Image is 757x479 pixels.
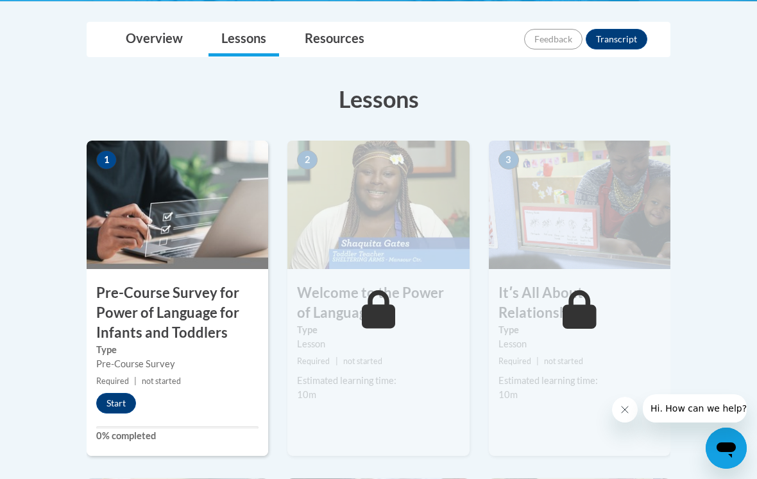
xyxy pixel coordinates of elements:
[297,323,459,337] label: Type
[134,376,137,386] span: |
[498,374,661,388] div: Estimated learning time:
[297,337,459,351] div: Lesson
[586,29,647,49] button: Transcript
[706,428,747,469] iframe: Button to launch messaging window
[208,22,279,57] a: Lessons
[498,323,661,337] label: Type
[498,337,661,351] div: Lesson
[544,356,583,366] span: not started
[87,83,670,115] h3: Lessons
[96,393,136,414] button: Start
[96,343,259,357] label: Type
[524,29,583,49] button: Feedback
[113,22,196,57] a: Overview
[287,141,469,269] img: Course Image
[292,22,377,57] a: Resources
[142,376,181,386] span: not started
[297,356,330,366] span: Required
[96,429,259,443] label: 0% completed
[297,389,316,400] span: 10m
[643,394,747,422] iframe: Message from company
[96,357,259,371] div: Pre-Course Survey
[287,283,469,323] h3: Welcome to the Power of Language
[489,141,670,269] img: Course Image
[498,389,518,400] span: 10m
[498,356,531,366] span: Required
[297,150,318,170] span: 2
[336,356,338,366] span: |
[96,376,129,386] span: Required
[297,374,459,388] div: Estimated learning time:
[536,356,539,366] span: |
[96,150,117,170] span: 1
[343,356,382,366] span: not started
[498,150,519,170] span: 3
[87,283,268,342] h3: Pre-Course Survey for Power of Language for Infants and Toddlers
[489,283,670,323] h3: Itʹs All About Relationships
[612,397,638,422] iframe: Close message
[87,141,268,269] img: Course Image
